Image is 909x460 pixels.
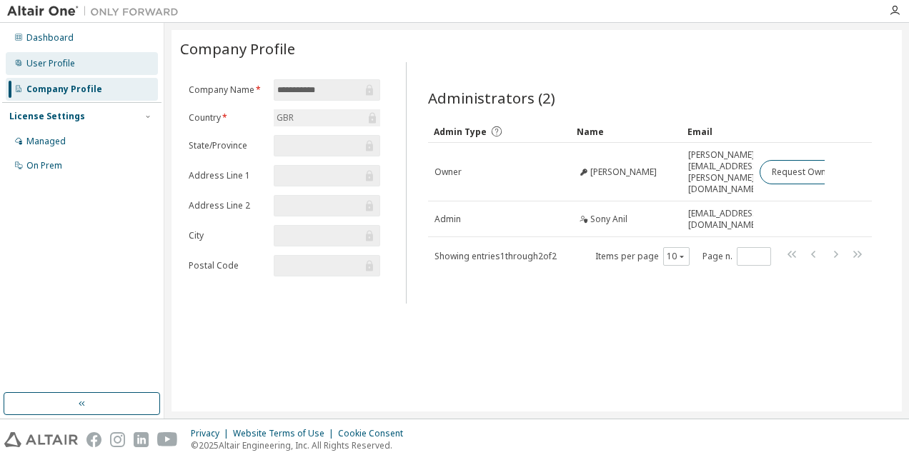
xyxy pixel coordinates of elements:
[86,432,101,447] img: facebook.svg
[428,88,555,108] span: Administrators (2)
[590,214,627,225] span: Sony Anil
[191,428,233,439] div: Privacy
[26,160,62,171] div: On Prem
[434,250,557,262] span: Showing entries 1 through 2 of 2
[434,166,462,178] span: Owner
[687,120,747,143] div: Email
[189,170,265,181] label: Address Line 1
[9,111,85,122] div: License Settings
[233,428,338,439] div: Website Terms of Use
[688,149,760,195] span: [PERSON_NAME][EMAIL_ADDRESS][PERSON_NAME][DOMAIN_NAME]
[760,160,880,184] button: Request Owner Change
[590,166,657,178] span: [PERSON_NAME]
[434,214,461,225] span: Admin
[189,260,265,271] label: Postal Code
[157,432,178,447] img: youtube.svg
[110,432,125,447] img: instagram.svg
[189,230,265,241] label: City
[595,247,690,266] span: Items per page
[180,39,295,59] span: Company Profile
[667,251,686,262] button: 10
[189,84,265,96] label: Company Name
[189,200,265,211] label: Address Line 2
[26,32,74,44] div: Dashboard
[191,439,412,451] p: © 2025 Altair Engineering, Inc. All Rights Reserved.
[434,126,487,138] span: Admin Type
[338,428,412,439] div: Cookie Consent
[189,140,265,151] label: State/Province
[189,112,265,124] label: Country
[702,247,771,266] span: Page n.
[688,208,760,231] span: [EMAIL_ADDRESS][DOMAIN_NAME]
[26,84,102,95] div: Company Profile
[577,120,676,143] div: Name
[26,136,66,147] div: Managed
[134,432,149,447] img: linkedin.svg
[26,58,75,69] div: User Profile
[274,109,380,126] div: GBR
[4,432,78,447] img: altair_logo.svg
[274,110,296,126] div: GBR
[7,4,186,19] img: Altair One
